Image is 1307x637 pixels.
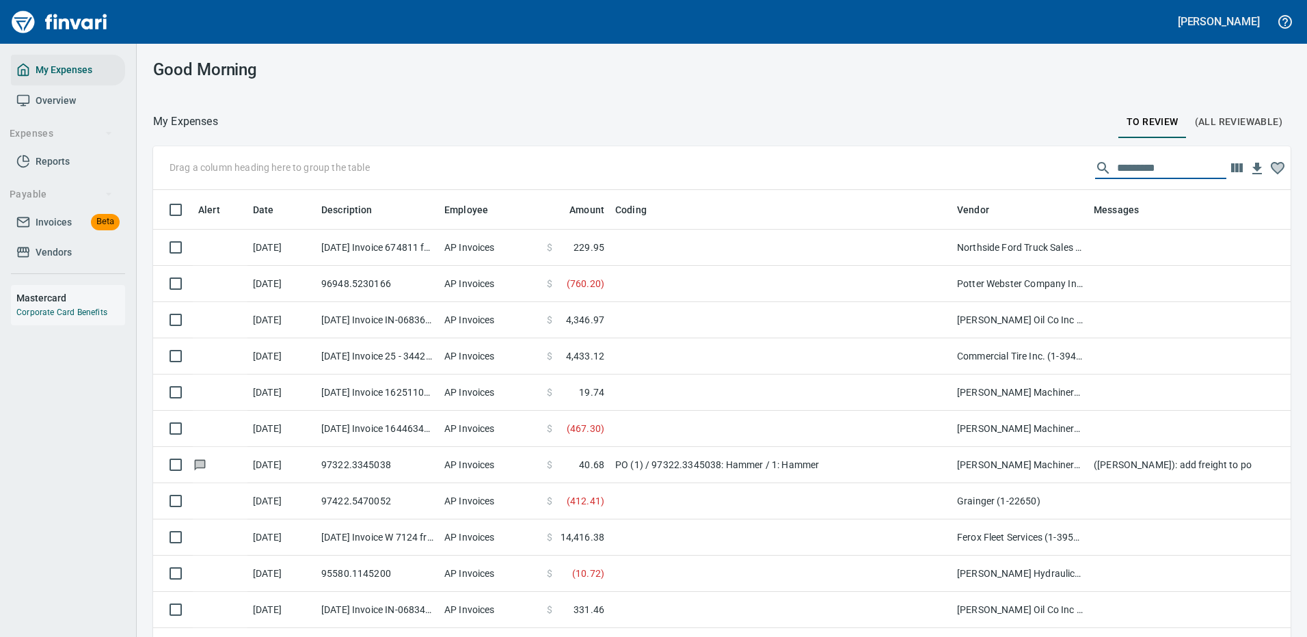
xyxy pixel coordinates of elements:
[247,230,316,266] td: [DATE]
[36,62,92,79] span: My Expenses
[4,121,118,146] button: Expenses
[36,244,72,261] span: Vendors
[16,290,125,306] h6: Mastercard
[439,266,541,302] td: AP Invoices
[444,202,506,218] span: Employee
[569,202,604,218] span: Amount
[439,556,541,592] td: AP Invoices
[547,603,552,616] span: $
[247,483,316,519] td: [DATE]
[316,556,439,592] td: 95580.1145200
[439,519,541,556] td: AP Invoices
[444,202,488,218] span: Employee
[247,375,316,411] td: [DATE]
[1094,202,1157,218] span: Messages
[1178,14,1260,29] h5: [PERSON_NAME]
[247,519,316,556] td: [DATE]
[547,277,552,290] span: $
[547,313,552,327] span: $
[36,153,70,170] span: Reports
[952,592,1088,628] td: [PERSON_NAME] Oil Co Inc (1-38025)
[439,375,541,411] td: AP Invoices
[11,85,125,116] a: Overview
[4,182,118,207] button: Payable
[952,519,1088,556] td: Ferox Fleet Services (1-39557)
[561,530,604,544] span: 14,416.38
[952,556,1088,592] td: [PERSON_NAME] Hydraulics Corp (1-30681)
[574,241,604,254] span: 229.95
[36,92,76,109] span: Overview
[316,447,439,483] td: 97322.3345038
[247,447,316,483] td: [DATE]
[316,592,439,628] td: [DATE] Invoice IN-068344 from [PERSON_NAME] Oil Co Inc (1-38025)
[247,592,316,628] td: [DATE]
[321,202,373,218] span: Description
[547,349,552,363] span: $
[439,338,541,375] td: AP Invoices
[247,411,316,447] td: [DATE]
[952,302,1088,338] td: [PERSON_NAME] Oil Co Inc (1-38025)
[316,338,439,375] td: [DATE] Invoice 25 - 344276 from Commercial Tire Inc. (1-39436)
[316,519,439,556] td: [DATE] Invoice W 7124 from Ferox Fleet Services (1-39557)
[547,241,552,254] span: $
[316,483,439,519] td: 97422.5470052
[439,447,541,483] td: AP Invoices
[566,313,604,327] span: 4,346.97
[439,302,541,338] td: AP Invoices
[11,146,125,177] a: Reports
[253,202,274,218] span: Date
[957,202,1007,218] span: Vendor
[439,483,541,519] td: AP Invoices
[10,125,113,142] span: Expenses
[615,202,664,218] span: Coding
[439,411,541,447] td: AP Invoices
[321,202,390,218] span: Description
[552,202,604,218] span: Amount
[952,483,1088,519] td: Grainger (1-22650)
[547,458,552,472] span: $
[11,237,125,268] a: Vendors
[957,202,989,218] span: Vendor
[11,55,125,85] a: My Expenses
[952,411,1088,447] td: [PERSON_NAME] Machinery Inc (1-10774)
[952,266,1088,302] td: Potter Webster Company Inc (1-10818)
[547,530,552,544] span: $
[1195,113,1282,131] span: (All Reviewable)
[247,556,316,592] td: [DATE]
[16,308,107,317] a: Corporate Card Benefits
[170,161,370,174] p: Drag a column heading here to group the table
[247,266,316,302] td: [DATE]
[316,411,439,447] td: [DATE] Invoice 16446349 from [PERSON_NAME] Machinery Inc (1-10774)
[153,60,511,79] h3: Good Morning
[615,202,647,218] span: Coding
[253,202,292,218] span: Date
[153,113,218,130] p: My Expenses
[547,567,552,580] span: $
[610,447,952,483] td: PO (1) / 97322.3345038: Hammer / 1: Hammer
[952,375,1088,411] td: [PERSON_NAME] Machinery Inc (1-10774)
[198,202,220,218] span: Alert
[316,302,439,338] td: [DATE] Invoice IN-068362 from [PERSON_NAME] Oil Co Inc (1-38025)
[36,214,72,231] span: Invoices
[572,567,604,580] span: ( 10.72 )
[1174,11,1263,32] button: [PERSON_NAME]
[1094,202,1139,218] span: Messages
[193,460,207,469] span: Has messages
[91,214,120,230] span: Beta
[574,603,604,616] span: 331.46
[1127,113,1178,131] span: To Review
[952,230,1088,266] td: Northside Ford Truck Sales Inc (1-10715)
[566,349,604,363] span: 4,433.12
[316,230,439,266] td: [DATE] Invoice 674811 from Northside Ford Truck Sales Inc (1-10715)
[316,266,439,302] td: 96948.5230166
[153,113,218,130] nav: breadcrumb
[198,202,238,218] span: Alert
[247,302,316,338] td: [DATE]
[439,592,541,628] td: AP Invoices
[579,385,604,399] span: 19.74
[567,494,604,508] span: ( 412.41 )
[547,494,552,508] span: $
[952,338,1088,375] td: Commercial Tire Inc. (1-39436)
[247,338,316,375] td: [DATE]
[316,375,439,411] td: [DATE] Invoice 16251109 from [PERSON_NAME] Machinery Inc (1-10774)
